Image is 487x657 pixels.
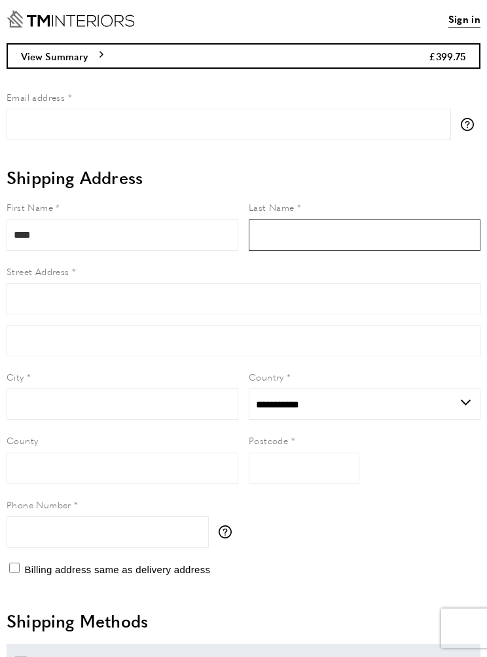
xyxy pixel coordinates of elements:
[429,49,466,63] span: £399.75
[9,563,20,573] input: Billing address same as delivery address
[7,370,24,383] span: City
[7,10,135,28] a: Go to Home page
[7,90,65,103] span: Email address
[219,525,238,538] button: More information
[249,370,284,383] span: Country
[7,609,480,633] h2: Shipping Methods
[249,200,295,214] span: Last Name
[7,200,53,214] span: First Name
[7,265,69,278] span: Street Address
[448,11,480,28] a: Sign in
[7,498,71,511] span: Phone Number
[461,118,480,131] button: More information
[7,166,480,189] h2: Shipping Address
[24,564,210,575] span: Billing address same as delivery address
[7,434,38,447] span: County
[7,43,480,69] button: View Summary £399.75
[249,434,288,447] span: Postcode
